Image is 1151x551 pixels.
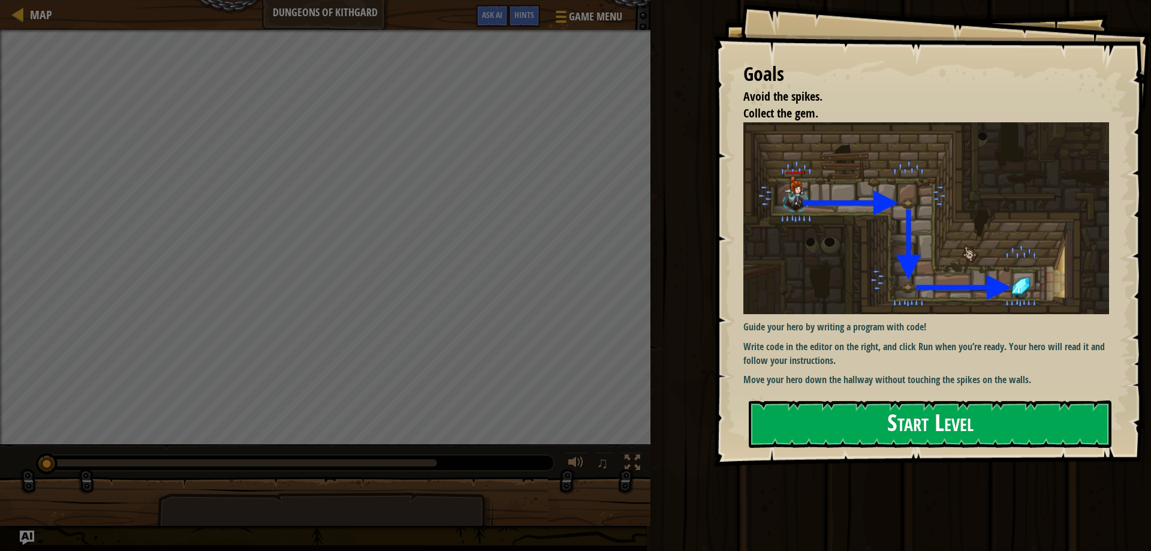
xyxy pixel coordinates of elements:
[743,88,822,104] span: Avoid the spikes.
[596,454,608,472] span: ♫
[728,105,1106,122] li: Collect the gem.
[594,452,614,477] button: ♫
[30,7,52,23] span: Map
[569,9,622,25] span: Game Menu
[482,9,502,20] span: Ask AI
[743,61,1109,88] div: Goals
[620,452,644,477] button: Toggle fullscreen
[564,452,588,477] button: Adjust volume
[728,88,1106,106] li: Avoid the spikes.
[743,340,1118,368] p: Write code in the editor on the right, and click Run when you’re ready. Your hero will read it an...
[476,5,508,27] button: Ask AI
[743,320,1118,334] p: Guide your hero by writing a program with code!
[743,122,1118,314] img: Dungeons of kithgard
[514,9,534,20] span: Hints
[749,401,1111,448] button: Start Level
[743,373,1118,387] p: Move your hero down the hallway without touching the spikes on the walls.
[546,5,629,33] button: Game Menu
[20,531,34,545] button: Ask AI
[743,105,818,121] span: Collect the gem.
[24,7,52,23] a: Map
